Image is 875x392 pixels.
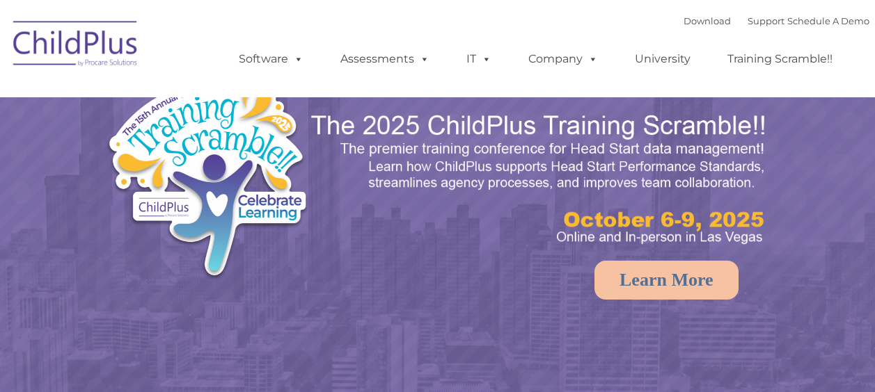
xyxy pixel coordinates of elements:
[6,11,145,81] img: ChildPlus by Procare Solutions
[452,45,505,73] a: IT
[326,45,443,73] a: Assessments
[621,45,704,73] a: University
[684,15,731,26] a: Download
[714,45,846,73] a: Training Scramble!!
[748,15,785,26] a: Support
[225,45,317,73] a: Software
[787,15,869,26] a: Schedule A Demo
[684,15,869,26] font: |
[514,45,612,73] a: Company
[594,261,739,300] a: Learn More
